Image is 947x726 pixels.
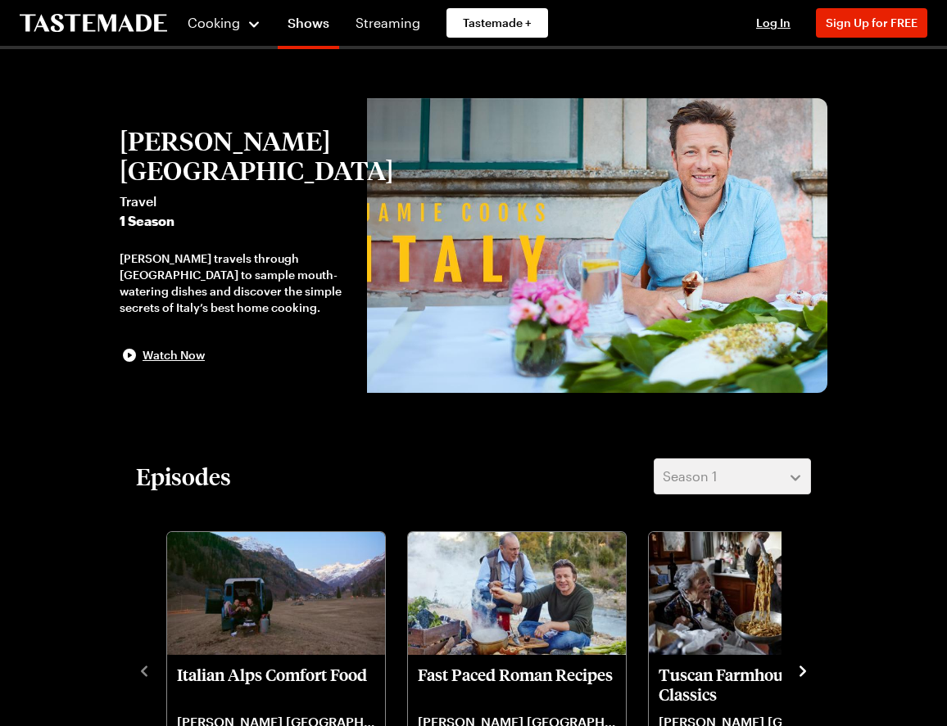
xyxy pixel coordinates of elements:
span: Watch Now [143,347,205,363]
a: Shows [278,3,339,49]
button: Season 1 [654,458,811,494]
button: Log In [741,15,806,31]
span: Season 1 [663,467,717,486]
a: To Tastemade Home Page [20,14,167,33]
img: Fast Paced Roman Recipes [408,532,626,655]
p: Fast Paced Roman Recipes [418,665,616,704]
a: Tastemade + [446,8,548,38]
button: Sign Up for FREE [816,8,927,38]
div: [PERSON_NAME] travels through [GEOGRAPHIC_DATA] to sample mouth-watering dishes and discover the ... [120,250,351,316]
button: [PERSON_NAME] [GEOGRAPHIC_DATA]Travel1 Season[PERSON_NAME] travels through [GEOGRAPHIC_DATA] to s... [120,126,351,365]
span: Travel [120,192,351,211]
p: Italian Alps Comfort Food [177,665,375,704]
h2: [PERSON_NAME] [GEOGRAPHIC_DATA] [120,126,351,185]
button: navigate to previous item [136,660,152,679]
span: 1 Season [120,211,351,231]
button: Cooking [187,3,261,43]
button: navigate to next item [795,660,811,679]
img: Italian Alps Comfort Food [167,532,385,655]
span: Cooking [188,15,240,30]
span: Log In [756,16,791,29]
span: Sign Up for FREE [826,16,918,29]
img: Tuscan Farmhouse Classics [649,532,867,655]
h2: Episodes [136,462,231,491]
p: Tuscan Farmhouse Classics [659,665,857,704]
span: Tastemade + [463,15,532,31]
img: Jamie Oliver Cooks Italy [367,98,827,393]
